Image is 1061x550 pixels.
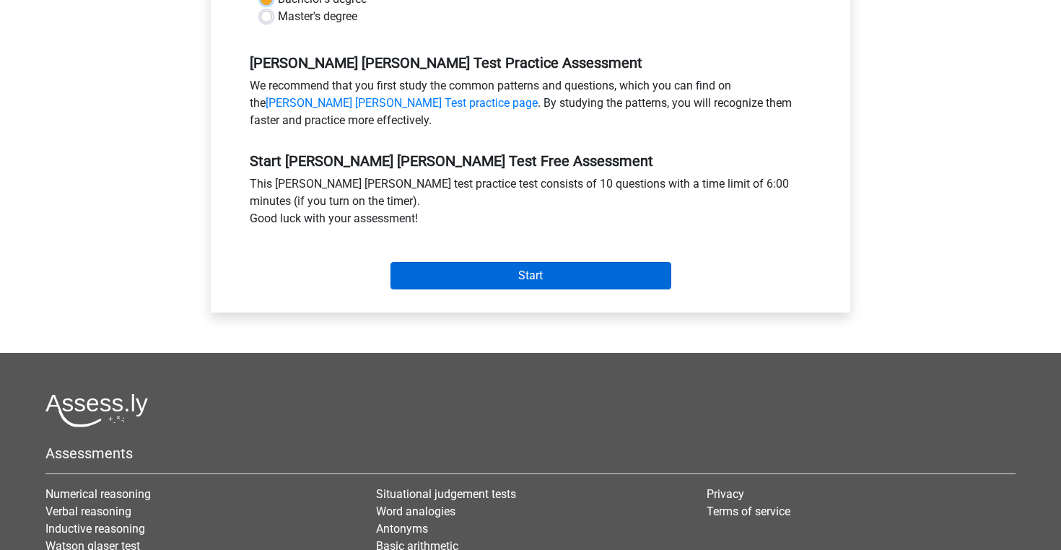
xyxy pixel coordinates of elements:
a: Word analogies [376,505,455,518]
h5: Start [PERSON_NAME] [PERSON_NAME] Test Free Assessment [250,152,811,170]
a: Numerical reasoning [45,487,151,501]
label: Master's degree [278,8,357,25]
a: Privacy [707,487,744,501]
a: Inductive reasoning [45,522,145,536]
a: Terms of service [707,505,790,518]
a: Antonyms [376,522,428,536]
img: Assessly logo [45,393,148,427]
h5: Assessments [45,445,1016,462]
a: Situational judgement tests [376,487,516,501]
a: Verbal reasoning [45,505,131,518]
div: We recommend that you first study the common patterns and questions, which you can find on the . ... [239,77,822,135]
div: This [PERSON_NAME] [PERSON_NAME] test practice test consists of 10 questions with a time limit of... [239,175,822,233]
input: Start [390,262,671,289]
a: [PERSON_NAME] [PERSON_NAME] Test practice page [266,96,538,110]
h5: [PERSON_NAME] [PERSON_NAME] Test Practice Assessment [250,54,811,71]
